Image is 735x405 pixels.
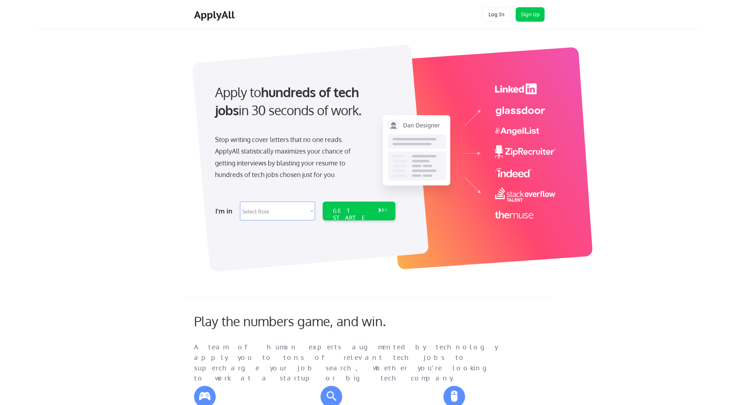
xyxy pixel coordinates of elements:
strong: hundreds of tech jobs [215,84,362,118]
div: I'm in [215,205,236,217]
button: Sign Up [516,7,545,22]
div: Stop writing cover letters that no one reads. ApplyAll statistically maximizes your chance of get... [215,134,364,181]
div: Play the numbers game, and win. [194,313,418,329]
div: ApplyAll [194,9,237,21]
div: Apply to in 30 seconds of work. [215,83,392,120]
div: GET STARTED [333,207,371,228]
div: A team of human experts augmented by technology apply you to tons of relevant tech jobs to superc... [194,342,512,384]
button: Log In [482,7,511,22]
